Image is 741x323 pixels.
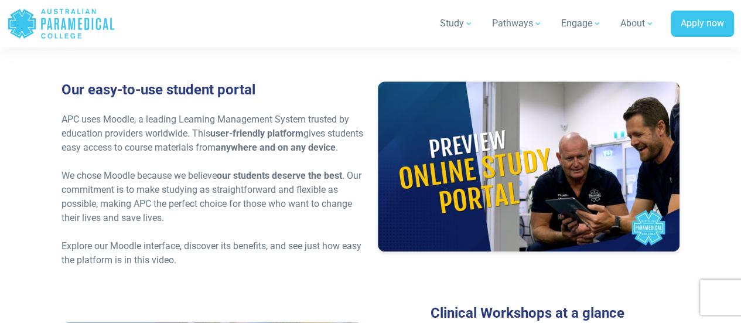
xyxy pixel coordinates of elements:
div: We chose Moodle because we believe . Our commitment is to make studying as straightforward and fl... [62,169,363,225]
a: About [613,7,661,40]
strong: user-friendly platform [210,128,303,139]
a: Pathways [485,7,549,40]
a: Apply now [671,11,734,38]
strong: our students deserve the best [217,170,342,181]
iframe: APC's Student Portal Platform [378,81,679,251]
h3: Our easy-to-use student portal [62,81,363,98]
strong: anywhere and on any device [216,142,336,153]
h3: Clinical Workshops at a glance [430,305,679,322]
div: APC uses Moodle, a leading Learning Management System trusted by education providers worldwide. T... [62,113,363,155]
a: Australian Paramedical College [7,5,115,43]
a: Engage [554,7,609,40]
div: Explore our Moodle interface, discover its benefits, and see just how easy the platform is in thi... [62,239,363,267]
a: Study [433,7,480,40]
